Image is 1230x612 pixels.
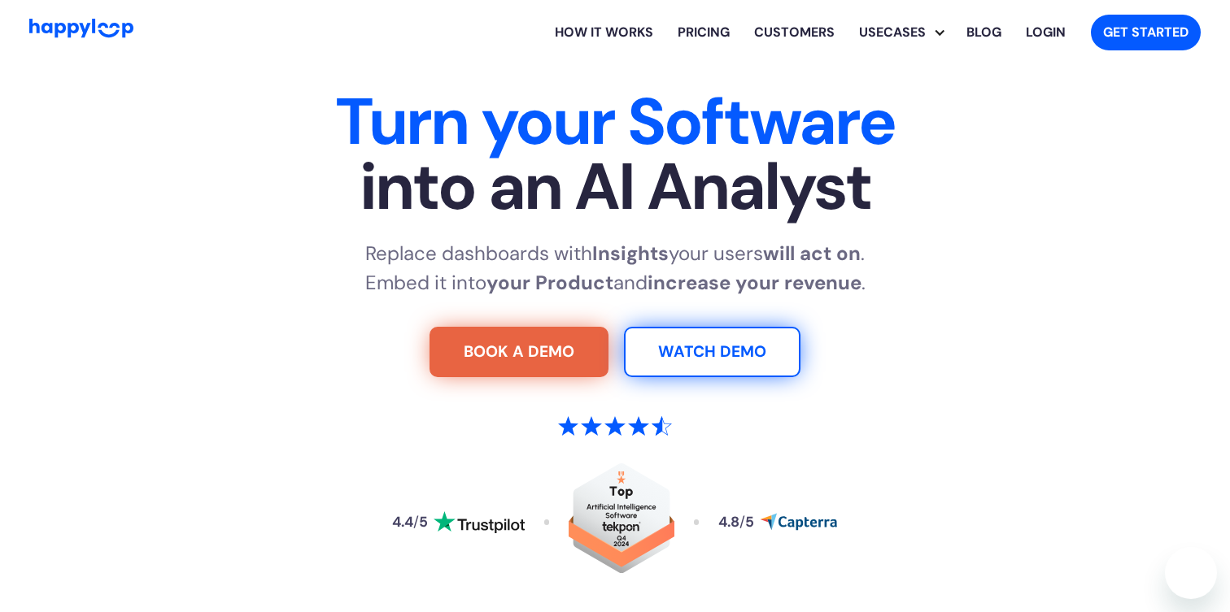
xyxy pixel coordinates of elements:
a: Learn how HappyLoop works [543,7,665,59]
a: Visit the HappyLoop blog for insights [954,7,1014,59]
strong: will act on [763,241,861,266]
span: / [413,513,419,531]
span: into an AI Analyst [107,154,1123,219]
a: Log in to your HappyLoop account [1014,7,1078,59]
div: Usecases [847,23,938,42]
a: Read reviews about HappyLoop on Capterra [718,513,837,531]
strong: increase your revenue [648,270,861,295]
a: Go to Home Page [29,19,133,46]
a: Try For Free [430,327,608,377]
div: Explore HappyLoop use cases [847,7,954,59]
h1: Turn your Software [107,89,1123,219]
div: Usecases [859,7,954,59]
a: Learn how HappyLoop works [742,7,847,59]
strong: Insights [592,241,669,266]
div: 4.8 5 [718,515,754,530]
div: 4.4 5 [392,515,428,530]
a: View HappyLoop pricing plans [665,7,742,59]
iframe: 메시징 창을 시작하는 버튼 [1165,547,1217,599]
a: Read reviews about HappyLoop on Trustpilot [392,511,524,534]
a: Read reviews about HappyLoop on Tekpon [569,463,674,581]
p: Replace dashboards with your users . Embed it into and . [365,239,866,297]
span: / [739,513,745,531]
img: HappyLoop Logo [29,19,133,37]
a: Watch Demo [624,327,800,377]
a: Get started with HappyLoop [1091,15,1201,50]
strong: your Product [486,270,613,295]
